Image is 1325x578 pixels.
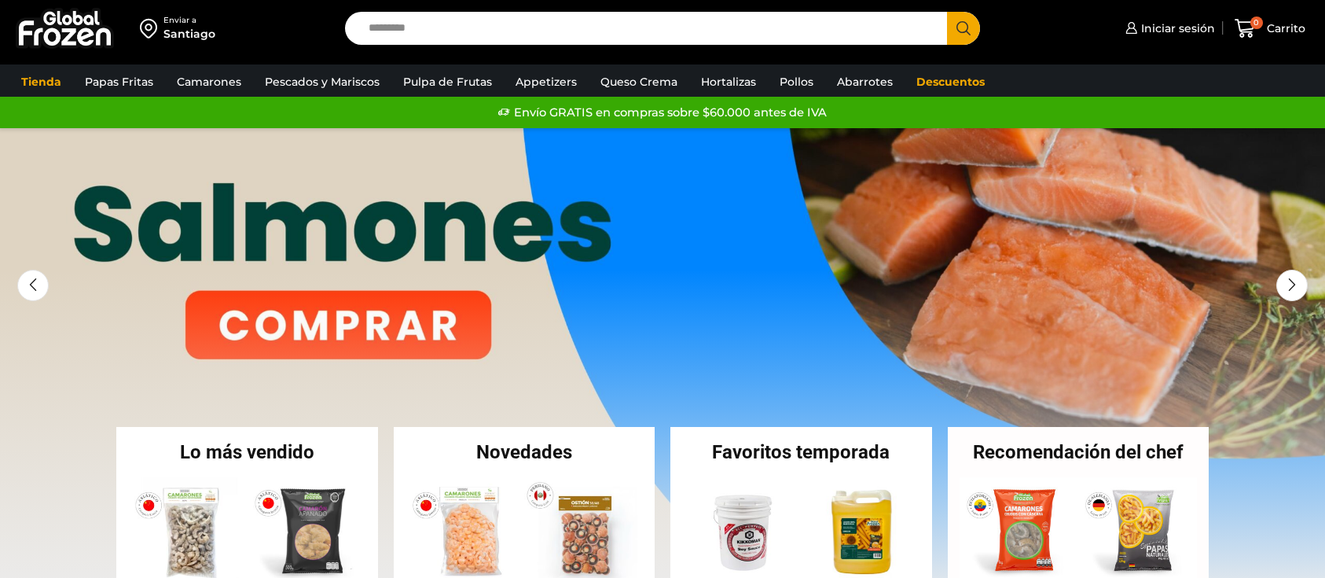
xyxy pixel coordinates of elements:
a: 0 Carrito [1231,10,1309,47]
a: Hortalizas [693,67,764,97]
a: Pescados y Mariscos [257,67,387,97]
a: Pulpa de Frutas [395,67,500,97]
a: Queso Crema [593,67,685,97]
a: Pollos [772,67,821,97]
a: Papas Fritas [77,67,161,97]
a: Abarrotes [829,67,901,97]
a: Appetizers [508,67,585,97]
a: Camarones [169,67,249,97]
a: Tienda [13,67,69,97]
h2: Lo más vendido [116,443,378,462]
span: Carrito [1263,20,1305,36]
button: Search button [947,12,980,45]
h2: Novedades [394,443,655,462]
div: Santiago [163,26,215,42]
h2: Favoritos temporada [670,443,932,462]
div: Enviar a [163,15,215,26]
a: Descuentos [908,67,993,97]
span: Iniciar sesión [1137,20,1215,36]
img: address-field-icon.svg [140,15,163,42]
h2: Recomendación del chef [948,443,1209,462]
a: Iniciar sesión [1121,13,1215,44]
span: 0 [1250,17,1263,29]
